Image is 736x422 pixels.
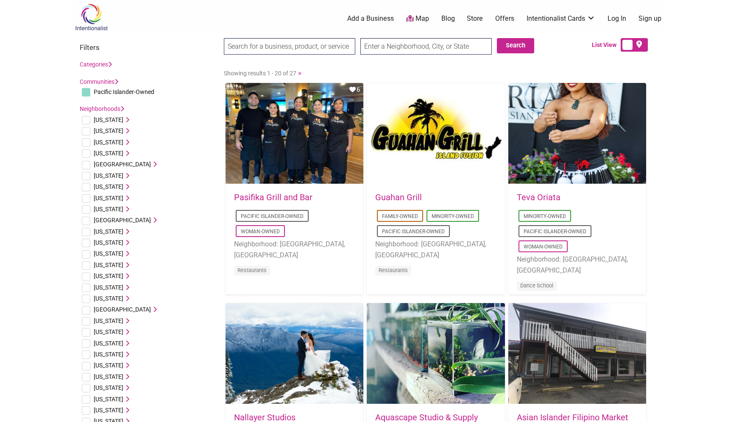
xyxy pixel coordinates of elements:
span: [US_STATE] [94,150,123,157]
span: List View [592,41,621,50]
span: Showing results 1 - 20 of 27 [224,70,296,77]
a: Restaurants [237,267,267,273]
li: Neighborhood: [GEOGRAPHIC_DATA], [GEOGRAPHIC_DATA] [234,239,355,260]
span: [GEOGRAPHIC_DATA] [94,217,151,223]
li: Neighborhood: [GEOGRAPHIC_DATA], [GEOGRAPHIC_DATA] [517,254,638,276]
a: Offers [495,14,514,23]
span: [US_STATE] [94,384,123,391]
span: [US_STATE] [94,262,123,268]
a: Family-Owned [382,213,418,219]
a: Woman-Owned [241,229,280,234]
span: [US_STATE] [94,295,123,302]
span: [US_STATE] [94,195,123,201]
a: Guahan Grill [375,192,422,202]
span: [US_STATE] [94,328,123,335]
span: [US_STATE] [94,172,123,179]
a: Pacific Islander-Owned [524,229,586,234]
a: » [298,69,301,77]
span: [US_STATE] [94,228,123,235]
span: [US_STATE] [94,373,123,380]
a: Map [406,14,429,24]
span: [US_STATE] [94,396,123,403]
a: Minority-Owned [432,213,474,219]
span: [US_STATE] [94,139,123,146]
span: [US_STATE] [94,183,123,190]
span: [US_STATE] [94,116,123,123]
a: Sign up [638,14,661,23]
span: [US_STATE] [94,340,123,347]
span: [US_STATE] [94,239,123,246]
a: Pacific Islander-Owned [241,213,304,219]
img: Intentionalist [71,3,112,31]
span: [US_STATE] [94,351,123,358]
a: Blog [441,14,455,23]
span: Pacific Islander-Owned [94,88,154,95]
span: [US_STATE] [94,273,123,279]
button: Search [497,38,534,53]
a: Log In [608,14,626,23]
a: Intentionalist Cards [527,14,595,23]
span: [GEOGRAPHIC_DATA] [94,161,151,168]
a: Add a Business [347,14,394,23]
a: Dance School [520,282,553,289]
span: [US_STATE] [94,127,123,134]
a: Teva Oriata [517,192,560,202]
a: Woman-Owned [524,244,563,250]
h3: Filters [80,43,215,52]
a: Categories [80,61,112,68]
span: [US_STATE] [94,317,123,324]
input: Enter a Neighborhood, City, or State [360,38,492,55]
span: [US_STATE] [94,284,123,291]
a: Store [467,14,483,23]
a: Restaurants [379,267,408,273]
span: [US_STATE] [94,206,123,212]
a: Minority-Owned [524,213,566,219]
a: Neighborhoods [80,105,124,112]
span: [US_STATE] [94,407,123,414]
span: [US_STATE] [94,250,123,257]
input: Search for a business, product, or service [224,38,355,55]
a: Communities [80,78,118,85]
a: Pasifika Grill and Bar [234,192,312,202]
span: [GEOGRAPHIC_DATA] [94,306,151,313]
span: [US_STATE] [94,362,123,369]
a: Pacific Islander-Owned [382,229,445,234]
li: Neighborhood: [GEOGRAPHIC_DATA], [GEOGRAPHIC_DATA] [375,239,496,260]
